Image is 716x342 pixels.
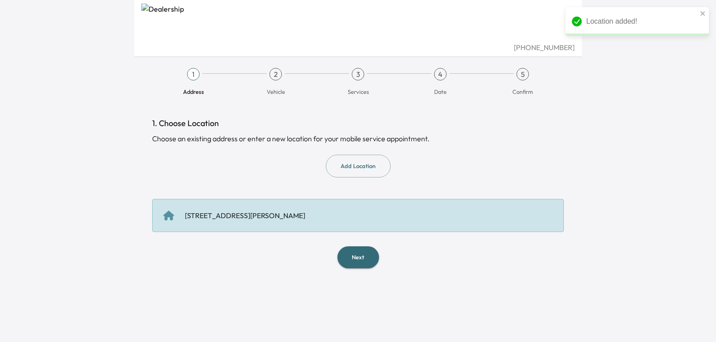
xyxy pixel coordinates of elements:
[566,7,709,36] div: Location added!
[434,68,447,80] div: 4
[187,68,200,80] div: 1
[267,88,285,96] span: Vehicle
[141,4,575,42] img: Dealership
[516,68,529,80] div: 5
[269,68,282,80] div: 2
[352,68,364,80] div: 3
[337,246,379,268] button: Next
[152,117,564,130] h1: 1. Choose Location
[700,10,706,17] button: close
[185,210,305,221] div: [STREET_ADDRESS][PERSON_NAME]
[512,88,533,96] span: Confirm
[141,42,575,53] div: [PHONE_NUMBER]
[326,155,391,177] button: Add Location
[183,88,204,96] span: Address
[152,133,564,144] div: Choose an existing address or enter a new location for your mobile service appointment.
[434,88,447,96] span: Date
[348,88,369,96] span: Services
